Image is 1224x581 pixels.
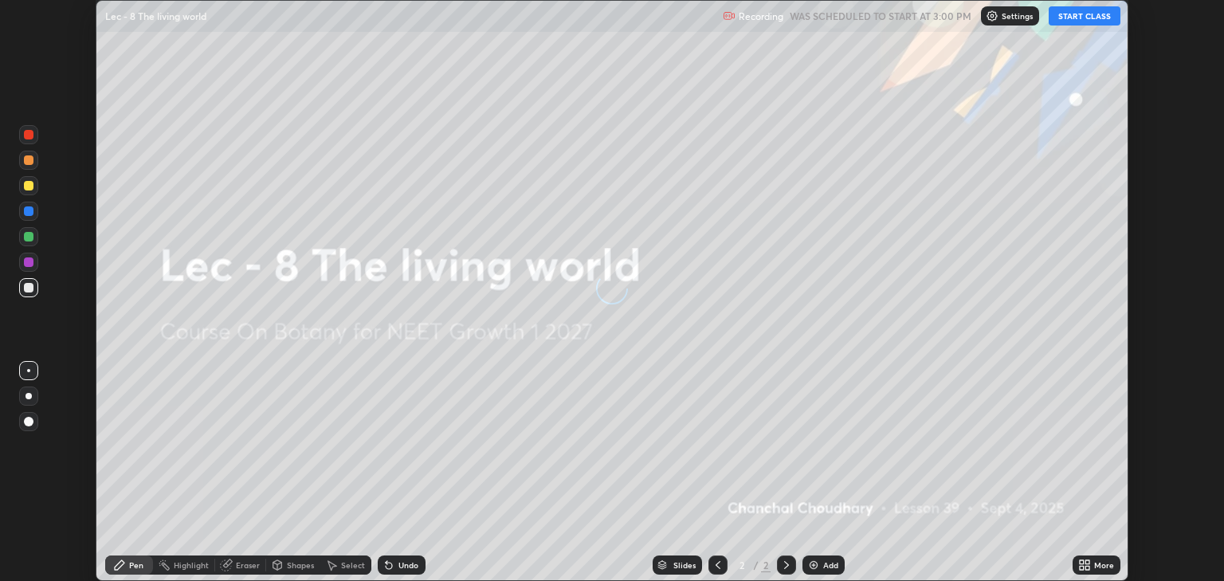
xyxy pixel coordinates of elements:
div: Undo [398,561,418,569]
p: Lec - 8 The living world [105,10,206,22]
img: recording.375f2c34.svg [723,10,736,22]
div: 2 [734,560,750,570]
button: START CLASS [1049,6,1120,26]
div: Highlight [174,561,209,569]
div: Select [341,561,365,569]
div: / [753,560,758,570]
p: Settings [1002,12,1033,20]
div: Add [823,561,838,569]
div: More [1094,561,1114,569]
div: Shapes [287,561,314,569]
div: Pen [129,561,143,569]
h5: WAS SCHEDULED TO START AT 3:00 PM [790,9,971,23]
img: add-slide-button [807,559,820,571]
div: Slides [673,561,696,569]
div: 2 [761,558,771,572]
div: Eraser [236,561,260,569]
p: Recording [739,10,783,22]
img: class-settings-icons [986,10,998,22]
